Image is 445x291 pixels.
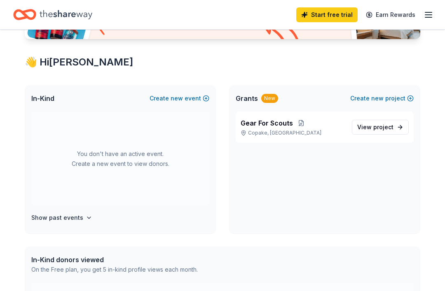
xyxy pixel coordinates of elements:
div: You don't have an active event. Create a new event to view donors. [31,112,209,206]
button: Createnewproject [350,93,414,103]
a: View project [352,120,409,135]
div: 👋 Hi [PERSON_NAME] [25,56,420,69]
button: Createnewevent [150,93,209,103]
a: Start free trial [296,7,358,22]
span: Gear For Scouts [241,118,293,128]
button: Show past events [31,213,92,223]
div: New [261,94,278,103]
span: View [357,122,393,132]
h4: Show past events [31,213,83,223]
span: Grants [236,93,258,103]
span: new [371,93,384,103]
a: Earn Rewards [361,7,420,22]
a: Home [13,5,92,24]
span: In-Kind [31,93,54,103]
p: Copake, [GEOGRAPHIC_DATA] [241,130,345,136]
div: In-Kind donors viewed [31,255,198,265]
span: project [373,123,393,130]
span: new [171,93,183,103]
div: On the Free plan, you get 5 in-kind profile views each month. [31,265,198,275]
img: Curvy arrow [260,14,301,45]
